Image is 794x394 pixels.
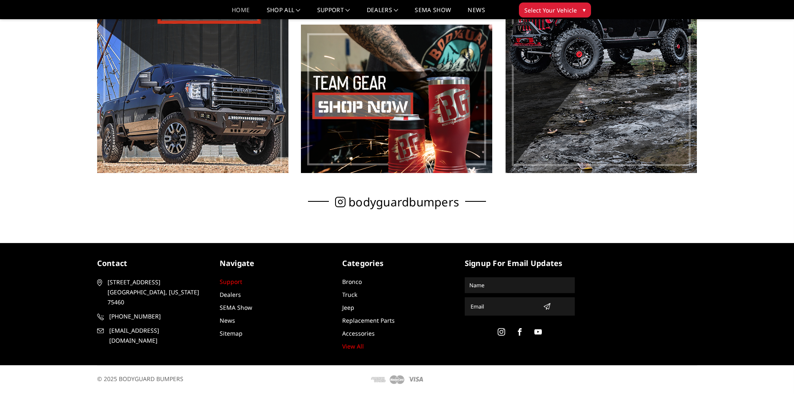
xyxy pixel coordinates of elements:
a: Sitemap [220,329,243,337]
a: News [468,7,485,19]
a: Jeep [342,304,354,311]
a: SEMA Show [415,7,451,19]
h5: signup for email updates [465,258,575,269]
a: [EMAIL_ADDRESS][DOMAIN_NAME] [97,326,207,346]
input: Email [467,300,540,313]
a: [PHONE_NUMBER] [97,311,207,321]
span: bodyguardbumpers [348,198,459,206]
a: View All [342,342,364,350]
h5: contact [97,258,207,269]
span: [STREET_ADDRESS] [GEOGRAPHIC_DATA], [US_STATE] 75460 [108,277,204,307]
h5: Navigate [220,258,330,269]
a: Support [220,278,242,286]
a: SEMA Show [220,304,252,311]
a: Dealers [220,291,241,299]
span: © 2025 BODYGUARD BUMPERS [97,375,183,383]
a: shop all [267,7,301,19]
a: Home [232,7,250,19]
button: Select Your Vehicle [519,3,591,18]
a: Accessories [342,329,375,337]
a: Truck [342,291,357,299]
a: Replacement Parts [342,316,395,324]
a: News [220,316,235,324]
a: Support [317,7,350,19]
a: Bronco [342,278,362,286]
span: [PHONE_NUMBER] [109,311,206,321]
a: Dealers [367,7,398,19]
span: ▾ [583,5,586,14]
input: Name [466,279,574,292]
h5: Categories [342,258,452,269]
span: [EMAIL_ADDRESS][DOMAIN_NAME] [109,326,206,346]
iframe: Chat Widget [752,354,794,394]
span: Select Your Vehicle [524,6,577,15]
